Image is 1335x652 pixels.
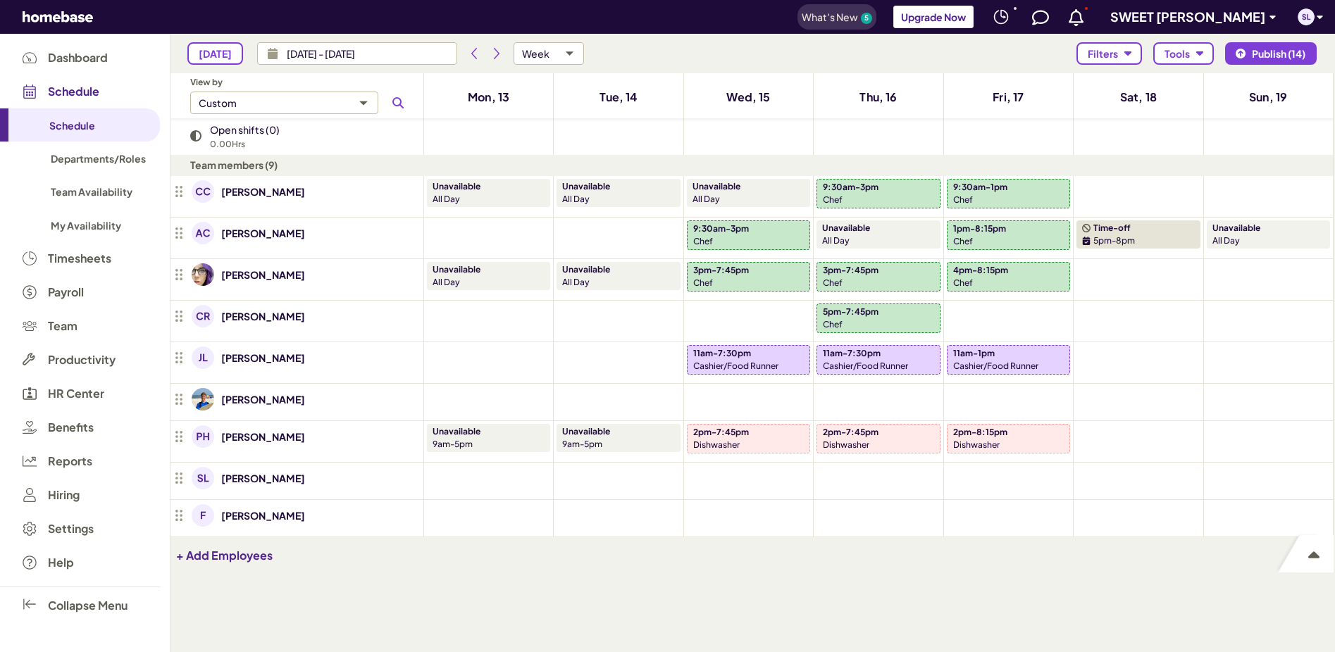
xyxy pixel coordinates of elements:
[1112,86,1165,108] a: Sat, 18
[192,346,214,369] img: avatar
[1252,48,1305,60] span: Publish (14)
[176,548,273,563] span: + Add Employees
[221,470,305,487] a: [PERSON_NAME]
[433,276,539,289] p: all day
[693,180,740,193] p: Unavailable
[48,85,99,98] span: Schedule
[48,320,77,332] span: Team
[190,424,216,449] a: avatar
[693,222,749,235] p: 9:30am-3pm
[522,48,549,60] div: Week
[190,220,216,246] a: avatar
[823,347,881,360] p: 11am-7:30pm
[48,421,94,434] span: Benefits
[48,286,84,299] span: Payroll
[864,13,869,22] text: 5
[221,507,305,524] a: [PERSON_NAME]
[693,264,749,277] p: 3pm-7:45pm
[190,345,216,370] a: avatar
[693,347,751,360] p: 11am-7:30pm
[1212,234,1319,247] p: all day
[953,347,995,360] p: 11am-1pm
[693,360,778,372] p: Cashier/Food Runner
[190,179,216,204] a: avatar
[893,6,974,28] button: Upgrade Now
[221,308,305,325] a: [PERSON_NAME]
[1225,42,1317,65] button: Publish (14)
[221,225,305,242] a: [PERSON_NAME]
[1165,48,1190,60] span: Tools
[1298,8,1315,25] img: avatar
[221,266,305,283] a: [PERSON_NAME]
[192,425,214,448] img: avatar
[822,222,870,234] p: Unavailable
[190,262,216,287] a: avatar
[48,51,108,64] span: Dashboard
[726,89,770,106] h4: Wed, 15
[23,11,93,23] svg: Homebase Logo
[823,264,878,277] p: 3pm-7:45pm
[600,89,637,106] h4: Tue, 14
[190,156,421,173] p: Team members (9)
[1076,42,1142,65] button: Filters
[221,391,305,408] a: [PERSON_NAME]
[1120,89,1157,106] h4: Sat, 18
[953,360,1038,372] p: Cashier/Food Runner
[221,183,305,200] a: [PERSON_NAME]
[210,138,280,151] p: 0.00 Hrs
[192,180,214,203] img: avatar
[562,276,669,289] p: all day
[433,263,480,276] p: Unavailable
[48,598,128,613] span: Collapse Menu
[953,194,973,206] p: Chef
[463,42,485,65] button: Previous period
[823,306,878,318] p: 5pm-7:45pm
[823,439,869,451] p: Dishwasher
[562,180,610,193] p: Unavailable
[51,152,146,165] span: Departments/Roles
[49,119,95,132] span: Schedule
[51,219,121,232] span: My Availability
[693,193,799,206] p: all day
[823,181,878,194] p: 9:30am-3pm
[278,42,457,65] input: Choose a date
[797,4,876,30] button: What's New 5
[190,76,409,89] p: View by
[48,252,111,265] span: Timesheets
[192,388,214,410] img: avatar
[433,180,480,193] p: Unavailable
[176,548,273,563] button: + Add Employees
[459,86,518,108] a: Mon, 13
[1212,222,1260,234] p: Unavailable
[48,522,94,535] span: Settings
[468,89,509,106] h4: Mon, 13
[1241,86,1296,108] a: Sun, 19
[953,439,1000,451] p: Dishwasher
[823,360,908,372] p: Cashier/Food Runner
[953,277,973,289] p: Chef
[210,121,280,138] p: Open shifts (0)
[187,42,243,65] button: [DATE]
[192,305,214,327] img: avatar
[190,503,216,528] a: avatar
[192,222,214,244] img: avatar
[562,193,669,206] p: all day
[823,426,878,439] p: 2pm-7:45pm
[51,185,132,198] span: Team Availability
[221,428,305,445] a: [PERSON_NAME]
[993,89,1024,106] h4: Fri, 17
[953,264,1008,277] p: 4pm-8:15pm
[433,438,539,451] p: 9am-5pm
[953,222,1006,235] p: 1pm-8:15pm
[48,556,74,569] span: Help
[851,86,905,108] a: Thu, 16
[48,455,92,468] span: Reports
[433,193,539,206] p: all day
[953,181,1007,194] p: 9:30am-1pm
[802,11,858,23] span: What's New
[1093,234,1135,247] p: 5pm-8pm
